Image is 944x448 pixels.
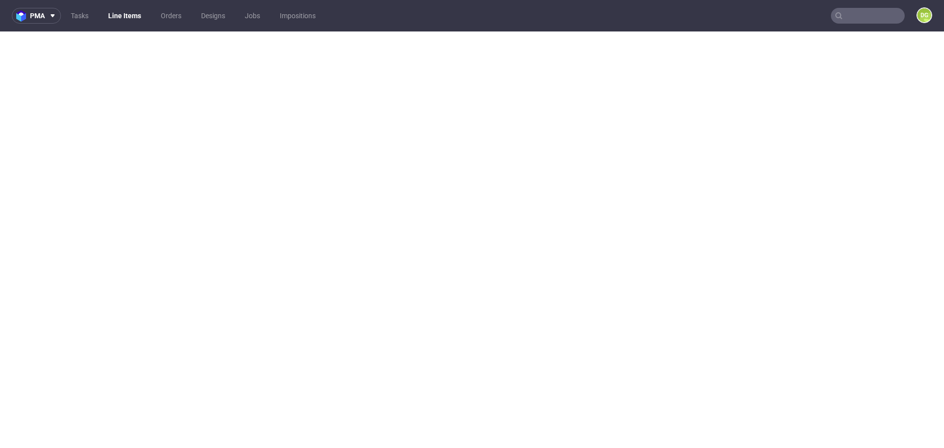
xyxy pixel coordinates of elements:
a: Orders [155,8,187,24]
a: Line Items [102,8,147,24]
a: Jobs [239,8,266,24]
a: Impositions [274,8,322,24]
button: pma [12,8,61,24]
a: Designs [195,8,231,24]
a: Tasks [65,8,94,24]
figcaption: DG [917,8,931,22]
span: pma [30,12,45,19]
img: logo [16,10,30,22]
